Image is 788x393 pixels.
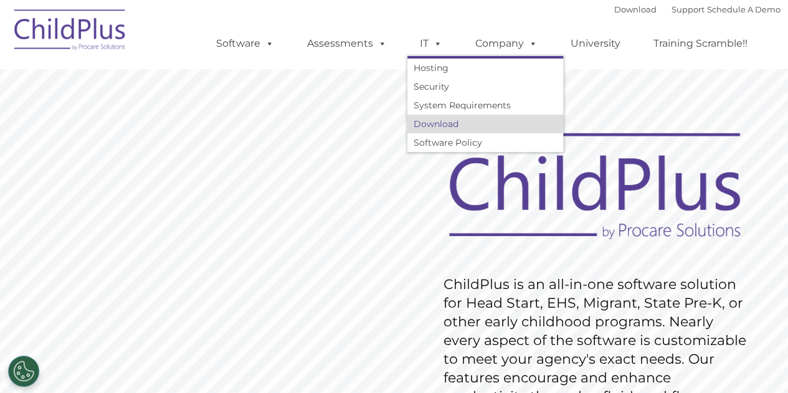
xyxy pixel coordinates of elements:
[8,1,133,63] img: ChildPlus by Procare Solutions
[407,133,563,152] a: Software Policy
[295,31,399,56] a: Assessments
[463,31,550,56] a: Company
[407,77,563,96] a: Security
[407,59,563,77] a: Hosting
[614,4,657,14] a: Download
[407,115,563,133] a: Download
[558,31,633,56] a: University
[8,356,39,387] button: Cookies Settings
[726,333,788,393] iframe: Chat Widget
[641,31,760,56] a: Training Scramble!!
[204,31,287,56] a: Software
[614,4,781,14] font: |
[707,4,781,14] a: Schedule A Demo
[407,96,563,115] a: System Requirements
[407,31,455,56] a: IT
[672,4,705,14] a: Support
